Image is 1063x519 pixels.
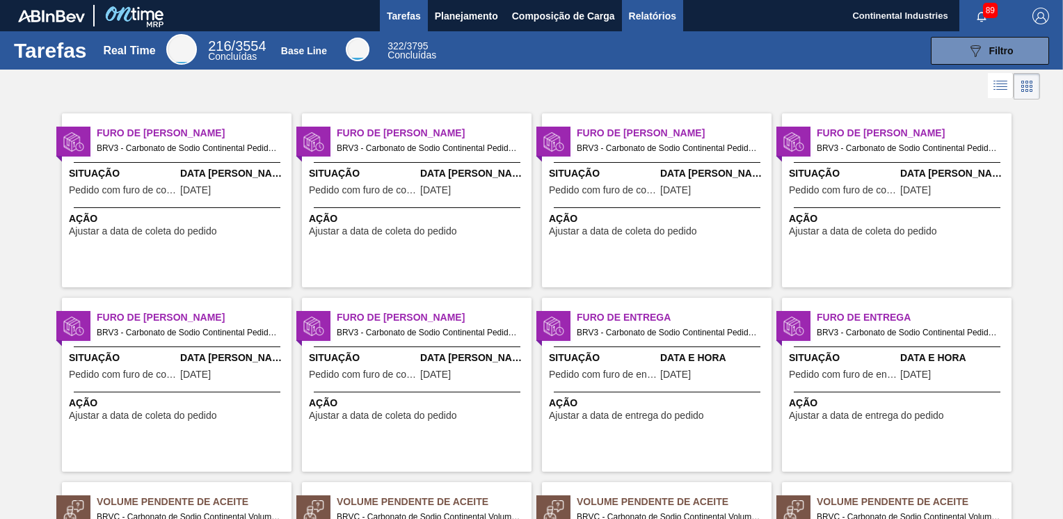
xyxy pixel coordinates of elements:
span: BRV3 - Carbonato de Sodio Continental Pedido - 2043935 [97,325,280,340]
span: Furo de Entrega [817,310,1012,325]
img: status [783,316,804,337]
span: 89 [983,3,998,18]
span: Data Coleta [180,166,288,181]
span: Ajustar a data de coleta do pedido [69,410,217,421]
span: BRV3 - Carbonato de Sodio Continental Pedido - 2043925 [817,325,1000,340]
span: Volume Pendente de Aceite [337,495,531,509]
img: TNhmsLtSVTkK8tSr43FrP2fwEKptu5GPRR3wAAAABJRU5ErkJggg== [18,10,85,22]
span: Ação [309,211,528,226]
span: Concluídas [387,49,436,61]
span: Ajustar a data de entrega do pedido [549,410,704,421]
button: Notificações [959,6,1004,26]
span: BRV3 - Carbonato de Sodio Continental Pedido - 2043933 [577,141,760,156]
span: Pedido com furo de coleta [309,369,417,380]
span: 10/10/2025 [660,185,691,195]
span: Filtro [989,45,1014,56]
span: / 3554 [208,38,266,54]
span: Pedido com furo de coleta [549,185,657,195]
span: 12/10/2025 [900,185,931,195]
span: 216 [208,38,231,54]
span: Ação [549,396,768,410]
span: 12/10/2025 [180,369,211,380]
span: Concluídas [208,51,257,62]
div: Real Time [208,40,266,61]
span: Data Coleta [180,351,288,365]
span: Furo de Entrega [577,310,772,325]
span: Volume Pendente de Aceite [97,495,291,509]
img: status [303,316,324,337]
span: Tarefas [387,8,421,24]
img: status [543,131,564,152]
img: status [783,131,804,152]
span: Furo de Coleta [97,310,291,325]
span: Pedido com furo de coleta [309,185,417,195]
span: Situação [789,166,897,181]
img: Logout [1032,8,1049,24]
span: Relatórios [629,8,676,24]
img: status [543,316,564,337]
span: Ação [549,211,768,226]
span: Ajustar a data de coleta do pedido [309,226,457,237]
span: Furo de Coleta [577,126,772,141]
span: Data Coleta [420,351,528,365]
h1: Tarefas [14,42,87,58]
span: Furo de Coleta [817,126,1012,141]
div: Visão em Cards [1014,73,1040,99]
span: Situação [69,351,177,365]
span: Planejamento [435,8,498,24]
span: Ação [69,211,288,226]
span: 10/10/2025 [420,185,451,195]
div: Real Time [103,45,155,57]
span: BRV3 - Carbonato de Sodio Continental Pedido - 2043926 [577,325,760,340]
span: 09/10/2025 [180,185,211,195]
span: 11/10/2025, [660,369,691,380]
span: Pedido com furo de coleta [789,185,897,195]
span: 11/10/2025, [900,369,931,380]
button: Filtro [931,37,1049,65]
span: Furo de Coleta [337,126,531,141]
span: Furo de Coleta [337,310,531,325]
span: Volume Pendente de Aceite [817,495,1012,509]
span: Ajustar a data de coleta do pedido [309,410,457,421]
span: Ajustar a data de coleta do pedido [549,226,697,237]
span: Composição de Carga [512,8,615,24]
div: Real Time [166,34,197,65]
div: Base Line [387,42,436,60]
span: Data Coleta [660,166,768,181]
span: Pedido com furo de coleta [69,185,177,195]
span: Situação [789,351,897,365]
span: BRV3 - Carbonato de Sodio Continental Pedido - 2043931 [97,141,280,156]
span: Volume Pendente de Aceite [577,495,772,509]
span: 13/10/2025 [420,369,451,380]
span: BRV3 - Carbonato de Sodio Continental Pedido - 2043932 [337,141,520,156]
img: status [63,316,84,337]
span: Situação [309,166,417,181]
span: Data e Hora [900,351,1008,365]
span: Pedido com furo de entrega [549,369,657,380]
span: Pedido com furo de coleta [69,369,177,380]
img: status [63,131,84,152]
img: status [303,131,324,152]
span: / 3795 [387,40,428,51]
span: Ajustar a data de coleta do pedido [789,226,937,237]
span: Furo de Coleta [97,126,291,141]
div: Visão em Lista [988,73,1014,99]
span: Ação [789,211,1008,226]
span: Ação [69,396,288,410]
span: Situação [309,351,417,365]
span: Situação [69,166,177,181]
span: Ação [789,396,1008,410]
span: Data Coleta [420,166,528,181]
span: Ajustar a data de entrega do pedido [789,410,944,421]
span: Situação [549,166,657,181]
div: Base Line [346,38,369,61]
span: Ajustar a data de coleta do pedido [69,226,217,237]
span: Situação [549,351,657,365]
span: Ação [309,396,528,410]
span: Data Coleta [900,166,1008,181]
span: Data e Hora [660,351,768,365]
div: Base Line [281,45,327,56]
span: 322 [387,40,403,51]
span: BRV3 - Carbonato de Sodio Continental Pedido - 2043934 [817,141,1000,156]
span: BRV3 - Carbonato de Sodio Continental Pedido - 2043936 [337,325,520,340]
